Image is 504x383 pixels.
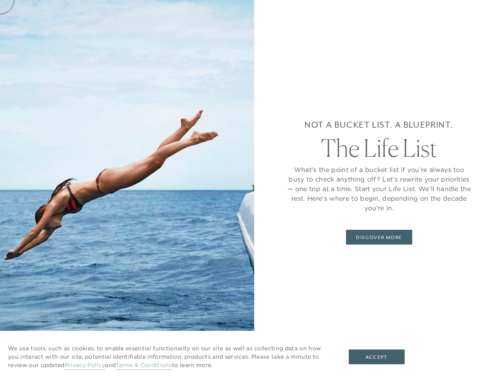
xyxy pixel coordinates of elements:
button: Accept [349,349,405,365]
p: We use tools, such as cookies, to enable essential functionality on our site as well as collectin... [8,344,333,369]
h2: The Life List [321,136,437,160]
p: What’s the point of a bucket list if you’re always too busy to check anything off? Let’s rewrite ... [286,165,472,213]
a: Terms & Conditions [116,361,172,370]
h6: Not a bucket list. A blueprint. [304,118,453,131]
a: DISCOVER MORE [346,230,412,245]
a: Privacy Policy [65,361,105,370]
